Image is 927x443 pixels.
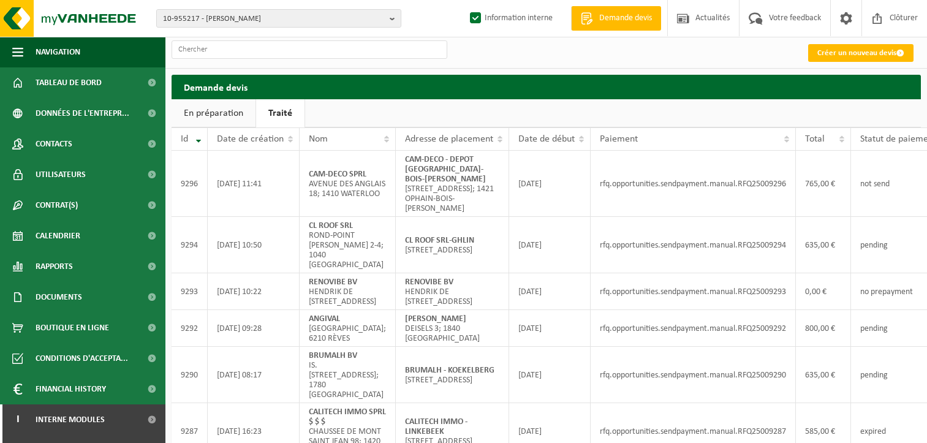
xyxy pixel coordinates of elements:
span: Boutique en ligne [36,312,109,343]
td: [STREET_ADDRESS] [396,347,509,403]
td: rfq.opportunities.sendpayment.manual.RFQ25009294 [591,217,796,273]
strong: CAM-DECO SPRL [309,170,366,179]
span: Utilisateurs [36,159,86,190]
td: 635,00 € [796,347,851,403]
td: 9293 [172,273,208,310]
td: rfq.opportunities.sendpayment.manual.RFQ25009293 [591,273,796,310]
button: 10-955217 - [PERSON_NAME] [156,9,401,28]
span: expired [860,427,886,436]
span: Date de création [217,134,284,144]
label: Information interne [467,9,553,28]
span: pending [860,324,888,333]
td: AVENUE DES ANGLAIS 18; 1410 WATERLOO [300,151,396,217]
td: [DATE] [509,310,591,347]
td: rfq.opportunities.sendpayment.manual.RFQ25009290 [591,347,796,403]
td: [DATE] 10:50 [208,217,300,273]
td: [DATE] [509,151,591,217]
td: [DATE] [509,347,591,403]
td: HENDRIK DE [STREET_ADDRESS] [300,273,396,310]
span: pending [860,241,888,250]
td: [DATE] 08:17 [208,347,300,403]
span: Financial History [36,374,106,404]
span: Total [805,134,825,144]
td: [STREET_ADDRESS]; 1421 OPHAIN-BOIS-[PERSON_NAME] [396,151,509,217]
span: Rapports [36,251,73,282]
span: Nom [309,134,328,144]
strong: CALITECH IMMO SPRL $ $ $ [309,407,386,426]
span: Interne modules [36,404,105,435]
span: Conditions d'accepta... [36,343,128,374]
td: DEISELS 3; 1840 [GEOGRAPHIC_DATA] [396,310,509,347]
td: 635,00 € [796,217,851,273]
strong: CALITECH IMMO - LINKEBEEK [405,417,467,436]
span: Contacts [36,129,72,159]
td: 9294 [172,217,208,273]
td: 0,00 € [796,273,851,310]
span: Date de début [518,134,575,144]
strong: [PERSON_NAME] [405,314,466,324]
td: 9296 [172,151,208,217]
a: Demande devis [571,6,661,31]
td: 9290 [172,347,208,403]
td: rfq.opportunities.sendpayment.manual.RFQ25009292 [591,310,796,347]
span: Calendrier [36,221,80,251]
span: Adresse de placement [405,134,493,144]
strong: CAM-DECO - DEPOT [GEOGRAPHIC_DATA]-BOIS-[PERSON_NAME] [405,155,486,184]
h2: Demande devis [172,75,921,99]
span: Demande devis [596,12,655,25]
span: not send [860,180,890,189]
span: Documents [36,282,82,312]
span: Id [181,134,188,144]
span: Paiement [600,134,638,144]
strong: BRUMALH - KOEKELBERG [405,366,494,375]
span: no prepayment [860,287,913,297]
strong: RENOVIBE BV [309,278,357,287]
td: [DATE] 10:22 [208,273,300,310]
span: pending [860,371,888,380]
td: HENDRIK DE [STREET_ADDRESS] [396,273,509,310]
span: Navigation [36,37,80,67]
td: rfq.opportunities.sendpayment.manual.RFQ25009296 [591,151,796,217]
strong: BRUMALH BV [309,351,357,360]
td: [STREET_ADDRESS] [396,217,509,273]
td: [DATE] 09:28 [208,310,300,347]
a: Traité [256,99,305,127]
strong: ANGIVAL [309,314,340,324]
span: Données de l'entrepr... [36,98,129,129]
span: Contrat(s) [36,190,78,221]
strong: RENOVIBE BV [405,278,453,287]
span: I [12,404,23,435]
strong: CL ROOF SRL [309,221,353,230]
td: ROND-POINT [PERSON_NAME] 2-4; 1040 [GEOGRAPHIC_DATA] [300,217,396,273]
td: [DATE] 11:41 [208,151,300,217]
a: Créer un nouveau devis [808,44,914,62]
input: Chercher [172,40,447,59]
strong: CL ROOF SRL-GHLIN [405,236,474,245]
td: 800,00 € [796,310,851,347]
td: [DATE] [509,273,591,310]
span: Tableau de bord [36,67,102,98]
td: [GEOGRAPHIC_DATA]; 6210 RÈVES [300,310,396,347]
td: [DATE] [509,217,591,273]
td: 765,00 € [796,151,851,217]
span: 10-955217 - [PERSON_NAME] [163,10,385,28]
td: IS. [STREET_ADDRESS]; 1780 [GEOGRAPHIC_DATA] [300,347,396,403]
td: 9292 [172,310,208,347]
a: En préparation [172,99,255,127]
